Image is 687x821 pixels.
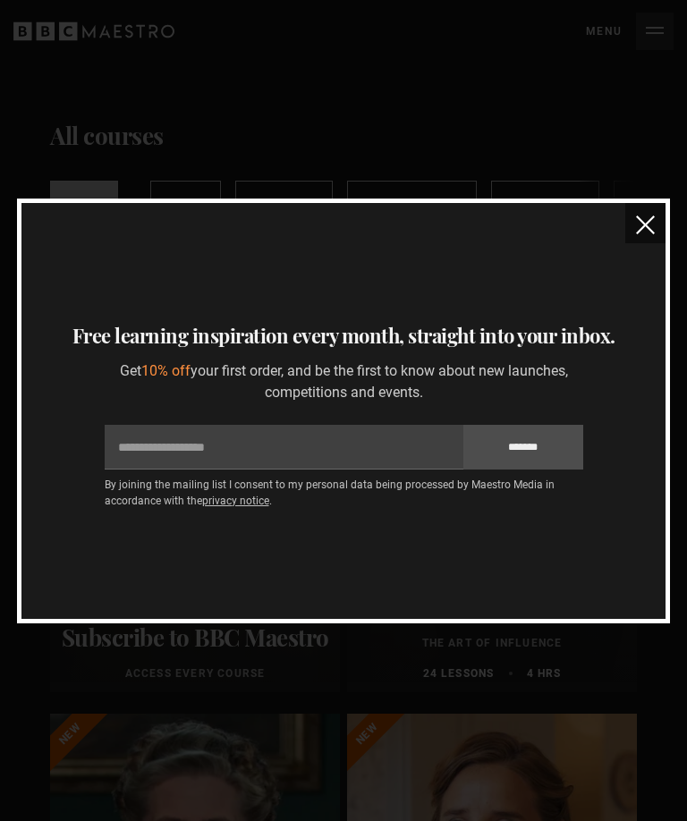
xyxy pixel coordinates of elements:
[105,477,583,509] p: By joining the mailing list I consent to my personal data being processed by Maestro Media in acc...
[202,495,269,507] a: privacy notice
[43,317,644,353] h3: Free learning inspiration every month, straight into your inbox.
[625,203,666,243] button: close
[141,362,191,379] span: 10% off
[105,360,583,403] p: Get your first order, and be the first to know about new launches, competitions and events.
